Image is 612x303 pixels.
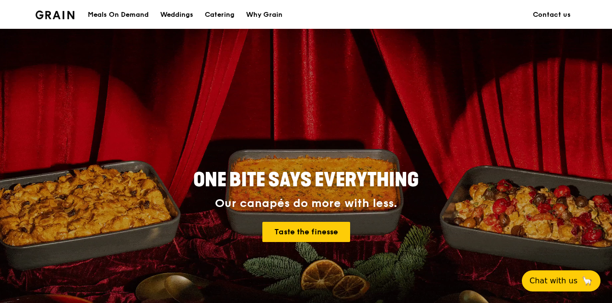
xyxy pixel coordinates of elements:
[88,0,149,29] div: Meals On Demand
[133,197,479,210] div: Our canapés do more with less.
[240,0,288,29] a: Why Grain
[199,0,240,29] a: Catering
[35,11,74,19] img: Grain
[154,0,199,29] a: Weddings
[246,0,282,29] div: Why Grain
[581,275,593,287] span: 🦙
[262,222,350,242] a: Taste the finesse
[522,270,600,291] button: Chat with us🦙
[530,275,577,287] span: Chat with us
[527,0,577,29] a: Contact us
[160,0,193,29] div: Weddings
[205,0,235,29] div: Catering
[193,169,419,192] span: ONE BITE SAYS EVERYTHING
